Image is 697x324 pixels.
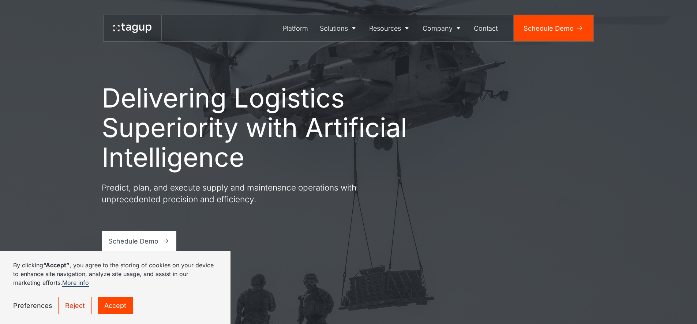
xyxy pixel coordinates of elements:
[417,15,468,41] a: Company
[524,23,574,33] div: Schedule Demo
[98,297,133,314] a: Accept
[474,23,498,33] div: Contact
[62,279,89,287] a: More info
[102,231,177,251] a: Schedule Demo
[364,15,417,41] a: Resources
[369,23,401,33] div: Resources
[43,261,70,269] strong: “Accept”
[514,15,593,41] a: Schedule Demo
[58,297,92,314] a: Reject
[102,182,365,205] p: Predict, plan, and execute supply and maintenance operations with unprecedented precision and eff...
[423,23,453,33] div: Company
[13,261,217,287] p: By clicking , you agree to the storing of cookies on your device to enhance site navigation, anal...
[283,23,308,33] div: Platform
[277,15,314,41] a: Platform
[102,83,409,172] h1: Delivering Logistics Superiority with Artificial Intelligence
[314,15,364,41] a: Solutions
[320,23,348,33] div: Solutions
[13,297,52,314] a: Preferences
[108,236,158,246] div: Schedule Demo
[468,15,504,41] a: Contact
